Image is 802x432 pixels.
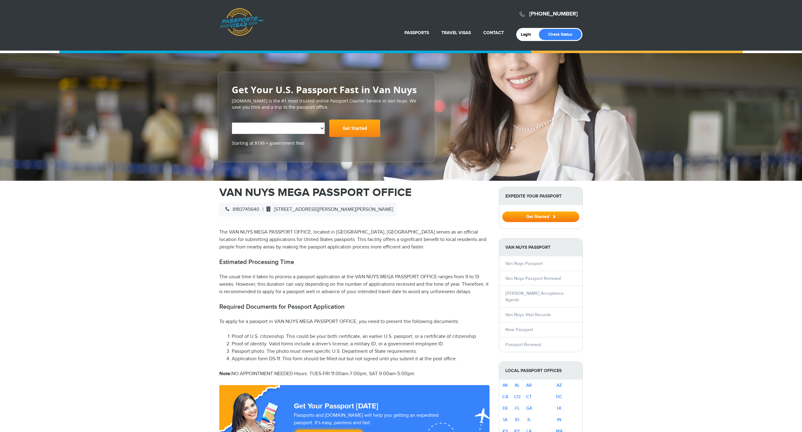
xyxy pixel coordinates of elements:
a: Van Nuys Vital Records [505,312,551,317]
a: Contact [483,30,504,35]
li: Proof of U.S. citizenship: This could be your birth certificate, an earlier U.S. passport, or a c... [232,333,490,340]
a: Passports & [DOMAIN_NAME] [220,8,264,36]
a: Get Started [502,214,579,219]
a: AZ [557,383,562,388]
a: [PHONE_NUMBER] [529,11,578,17]
span: [STREET_ADDRESS][PERSON_NAME][PERSON_NAME] [263,207,393,212]
strong: Van Nuys Passport [499,239,582,256]
a: DC [556,394,562,399]
a: AK [503,383,508,388]
p: The VAN NUYS MEGA PASSPORT OFFICE, located in [GEOGRAPHIC_DATA], [GEOGRAPHIC_DATA] serves as an o... [219,229,490,251]
h2: Estimated Processing Time [219,258,490,266]
a: IN [557,417,561,422]
a: Travel Visas [441,30,471,35]
li: Application form DS-11: This form should be filled out but not signed until you submit it at the ... [232,355,490,363]
li: Passport photo: The photo must meet specific U.S. Department of State requirements. [232,348,490,355]
p: [DOMAIN_NAME] is the #1 most trusted online Passport Courier Service in Van Nuys. We save you tim... [232,98,421,110]
p: NO APPOINTMENT NEEDED Hours: TUES-FRI 11:00am-7:00pm, SAT 9:00am-5:00pm [219,370,490,378]
a: CO [514,394,521,399]
a: Trustpilot [232,149,252,155]
a: DE [503,406,508,411]
a: Check Status [539,29,581,40]
h1: VAN NUYS MEGA PASSPORT OFFICE [219,187,490,198]
a: ID [515,417,519,422]
a: New Passport [505,327,533,332]
a: HI [557,406,561,411]
strong: Expedite Your Passport [499,187,582,205]
strong: Get Your Passport [DATE] [294,402,378,411]
h2: Get Your U.S. Passport Fast in Van Nuys [232,84,421,95]
a: AR [526,383,532,388]
a: CA [502,394,508,399]
p: To apply for a passport in VAN NUYS MEGA PASSPORT OFFICE, you need to present the following docum... [219,318,490,325]
a: Get Started [329,120,380,137]
a: Passport Renewal [505,342,541,347]
a: GA [526,406,532,411]
a: Van Nuys Passport Renewal [505,276,561,281]
a: Passports [404,30,429,35]
div: | [219,203,396,216]
button: Get Started [502,211,579,222]
a: FL [515,406,520,411]
p: The usual time it takes to process a passport application at the VAN NUYS MEGA PASSPORT OFFICE ra... [219,273,490,296]
a: [PERSON_NAME] Acceptance Agents [505,291,564,302]
li: Proof of identity: Valid forms include a driver's license, a military ID, or a government employe... [232,340,490,348]
a: IL [527,417,531,422]
h2: Required Documents for Passport Application [219,303,490,311]
span: 8183745640 [222,207,259,212]
a: CT [526,394,532,399]
a: IA [503,417,507,422]
strong: Note: [219,371,231,377]
span: Starting at $199 + government fees [232,140,421,146]
a: Van Nuys Passport [505,261,543,266]
a: Login [521,32,535,37]
strong: Local Passport Offices [499,362,582,380]
a: AL [515,383,520,388]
